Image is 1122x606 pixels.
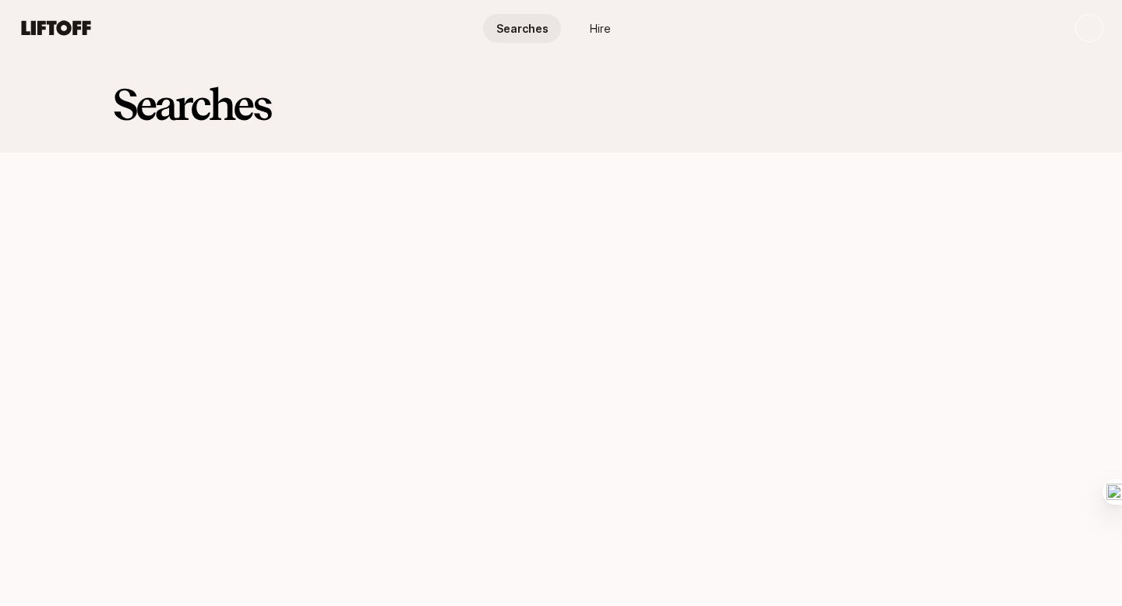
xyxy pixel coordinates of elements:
span: Hire [590,20,611,37]
a: Searches [483,14,561,43]
a: Hire [561,14,639,43]
h2: Searches [112,81,270,128]
span: Searches [496,20,549,37]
